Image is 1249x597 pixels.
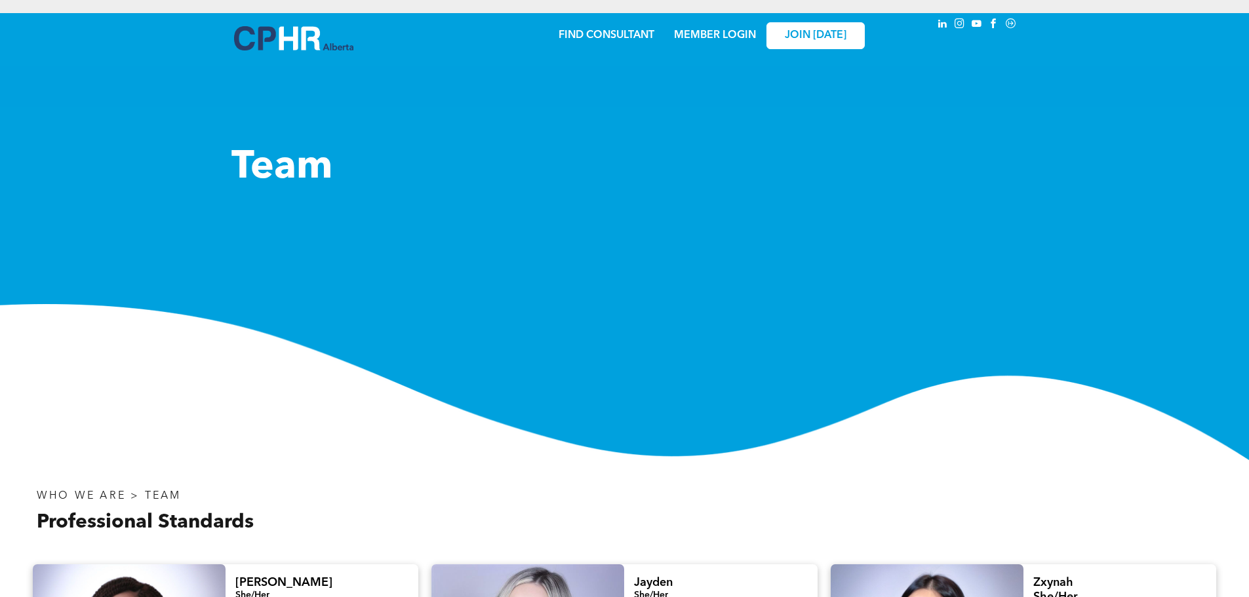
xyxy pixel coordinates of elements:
span: JOIN [DATE] [785,29,846,42]
a: FIND CONSULTANT [559,30,654,41]
a: Social network [1004,16,1018,34]
a: MEMBER LOGIN [674,30,756,41]
a: facebook [987,16,1001,34]
span: Professional Standards [37,512,254,532]
a: youtube [970,16,984,34]
img: A blue and white logo for cp alberta [234,26,353,50]
span: Jayden [634,577,673,588]
a: instagram [953,16,967,34]
span: [PERSON_NAME] [235,577,332,588]
span: WHO WE ARE > TEAM [37,491,181,501]
a: linkedin [936,16,950,34]
span: Team [231,148,332,187]
a: JOIN [DATE] [766,22,865,49]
